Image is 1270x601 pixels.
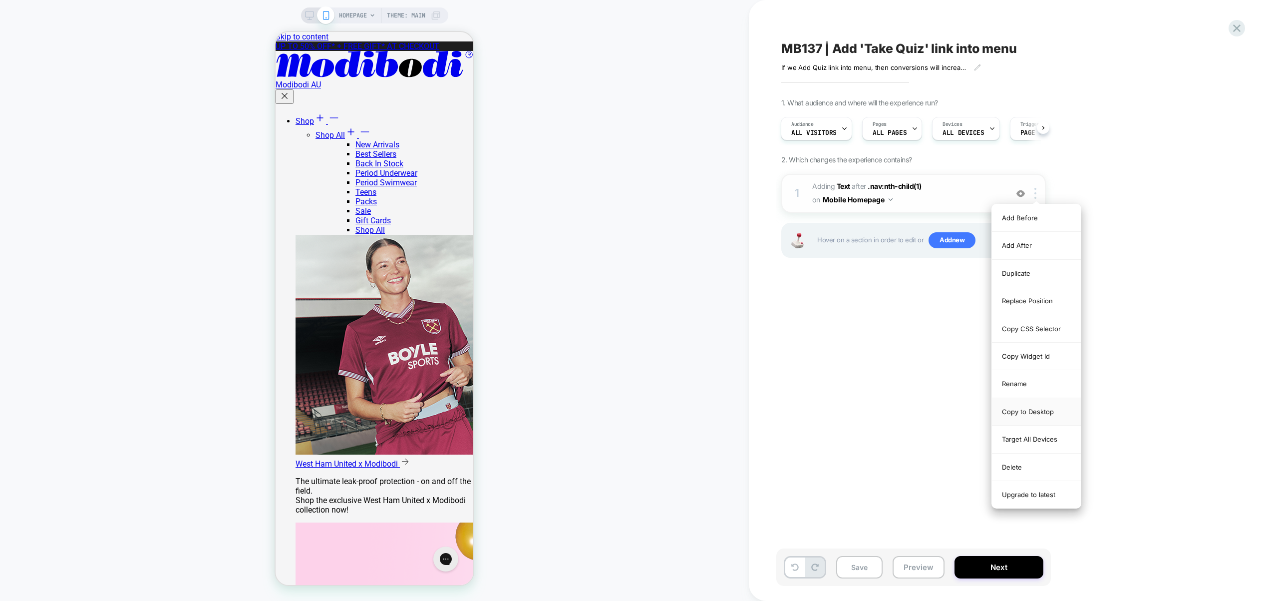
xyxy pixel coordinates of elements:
[812,182,850,190] span: Adding
[80,184,115,193] a: Gift Cards
[817,232,1040,248] span: Hover on a section in order to edit or
[889,198,893,201] img: down arrow
[943,121,962,128] span: Devices
[992,370,1081,398] div: Rename
[893,556,945,579] button: Preview
[873,129,907,136] span: ALL PAGES
[791,129,837,136] span: All Visitors
[153,511,188,543] iframe: Gorgias live chat messenger
[992,481,1081,508] div: Upgrade to latest
[873,121,887,128] span: Pages
[4,59,14,69] svg: Cross icon
[80,165,101,174] a: Packs
[1034,188,1036,199] img: close
[80,193,109,203] a: Shop All
[80,146,141,155] a: Period Swimwear
[339,7,367,23] span: HOMEPAGE
[992,398,1081,426] div: Copy to Desktop
[52,80,64,92] svg: Minus icon
[20,427,134,437] a: West Ham United x Modibodi
[954,556,1043,579] button: Next
[20,203,240,423] img: West Ham United x Modibodi
[20,203,198,425] a: West Ham United x Modibodi
[992,343,1081,370] div: Copy Widget Id
[837,182,850,190] b: Text
[868,182,921,190] span: .nav:nth-child(1)
[992,315,1081,343] div: Copy CSS Selector
[992,287,1081,315] div: Replace Position
[80,117,121,127] a: Best Sellers
[40,98,95,108] a: Shop
[787,233,807,248] img: Joystick
[1020,121,1040,128] span: Trigger
[836,556,883,579] button: Save
[80,136,142,146] a: Period Underwear
[20,84,64,94] a: Shop
[791,121,814,128] span: Audience
[1020,129,1054,136] span: Page Load
[80,174,95,184] a: Sale
[929,232,975,248] span: Add new
[69,94,81,106] svg: Plus icon
[781,63,966,71] span: If we Add Quiz link into menu, then conversions will increase, because new visitors are able to f...
[80,127,128,136] a: Back In Stock
[80,108,124,117] a: New Arrivals
[823,192,893,207] button: Mobile Homepage
[792,183,802,203] div: 1
[852,182,866,190] span: AFTER
[387,7,425,23] span: Theme: MAIN
[992,232,1081,259] div: Add After
[1016,189,1025,198] img: crossed eye
[83,94,95,106] svg: Minus icon
[20,427,122,437] span: West Ham United x Modibodi
[781,41,1017,56] span: MB137 | Add 'Take Quiz' link into menu
[80,155,101,165] a: Teens
[38,80,50,92] svg: Plus icon
[992,454,1081,481] div: Delete
[992,260,1081,287] div: Duplicate
[781,98,938,107] span: 1. What audience and where will the experience run?
[20,445,198,483] p: The ultimate leak-proof protection - on and off the field. Shop the exclusive West Ham United x M...
[781,155,912,164] span: 2. Which changes the experience contains?
[992,426,1081,453] div: Target All Devices
[992,204,1081,232] div: Add Before
[943,129,984,136] span: ALL DEVICES
[812,193,820,206] span: on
